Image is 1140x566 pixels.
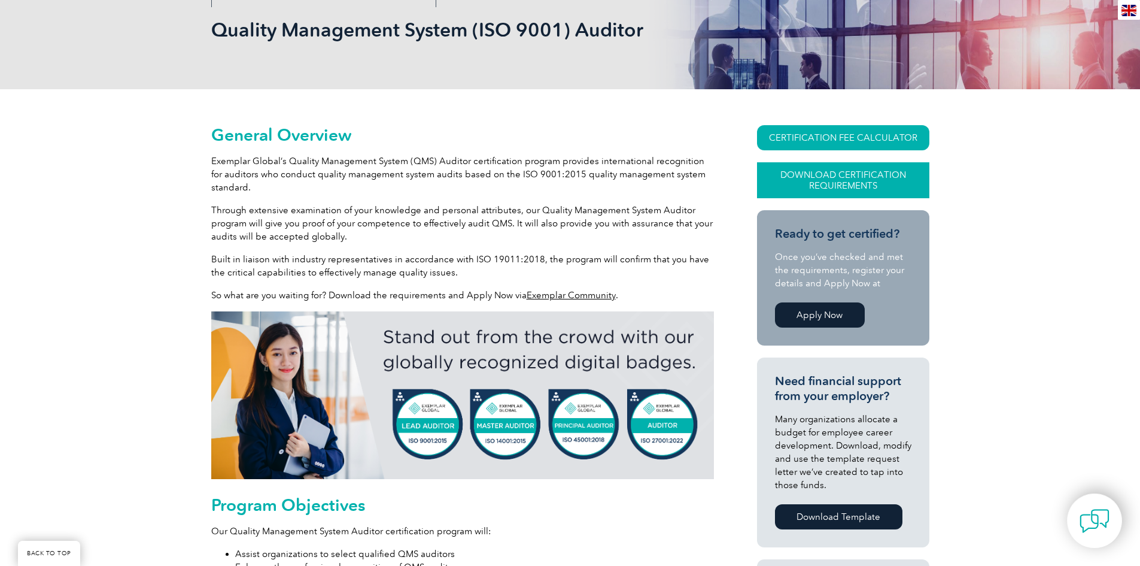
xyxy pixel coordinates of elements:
[775,413,911,492] p: Many organizations allocate a budget for employee career development. Download, modify and use th...
[211,155,714,194] p: Exemplar Global’s Quality Management System (QMS) Auditor certification program provides internat...
[211,125,714,144] h2: General Overview
[18,541,80,566] a: BACK TO TOP
[211,289,714,302] p: So what are you waiting for? Download the requirements and Apply Now via .
[211,495,714,514] h2: Program Objectives
[211,253,714,279] p: Built in liaison with industry representatives in accordance with ISO 19011:2018, the program wil...
[775,374,911,404] h3: Need financial support from your employer?
[1080,506,1109,536] img: contact-chat.png
[757,125,929,150] a: CERTIFICATION FEE CALCULATOR
[211,204,714,243] p: Through extensive examination of your knowledge and personal attributes, our Quality Management S...
[775,250,911,290] p: Once you’ve checked and met the requirements, register your details and Apply Now at
[757,162,929,198] a: Download Certification Requirements
[235,547,714,561] li: Assist organizations to select qualified QMS auditors
[211,311,714,479] img: badges
[1121,5,1136,16] img: en
[775,302,865,328] a: Apply Now
[211,525,714,538] p: Our Quality Management System Auditor certification program will:
[775,504,902,529] a: Download Template
[527,290,616,301] a: Exemplar Community
[211,18,671,41] h1: Quality Management System (ISO 9001) Auditor
[775,226,911,241] h3: Ready to get certified?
